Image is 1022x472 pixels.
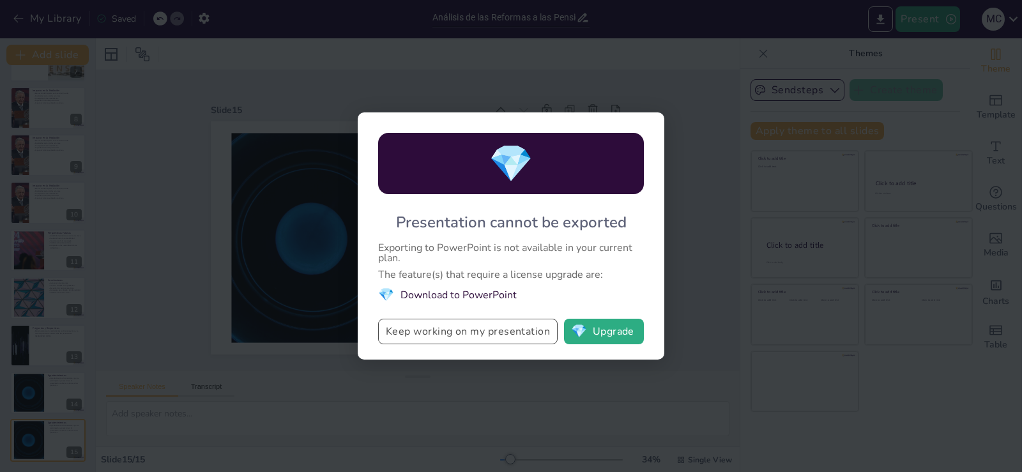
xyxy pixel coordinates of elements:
[378,319,558,344] button: Keep working on my presentation
[378,286,644,303] li: Download to PowerPoint
[396,212,627,232] div: Presentation cannot be exported
[378,270,644,280] div: The feature(s) that require a license upgrade are:
[378,286,394,303] span: diamond
[571,325,587,338] span: diamond
[489,139,533,188] span: diamond
[564,319,644,344] button: diamondUpgrade
[378,243,644,263] div: Exporting to PowerPoint is not available in your current plan.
